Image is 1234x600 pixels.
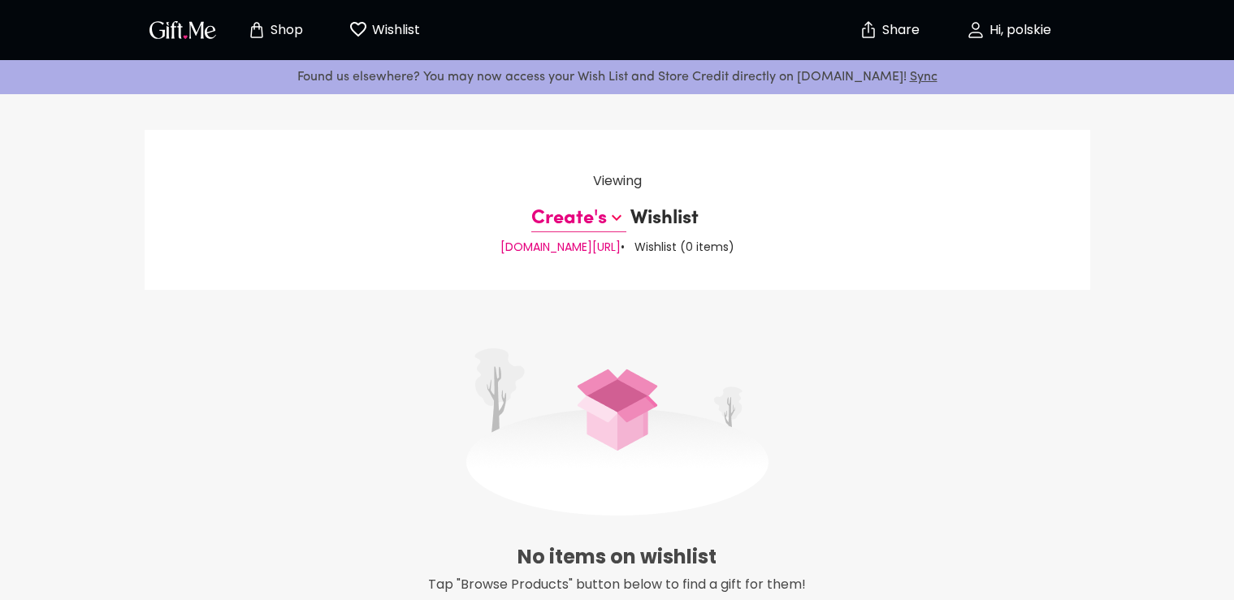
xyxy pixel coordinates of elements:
button: Hi, polskie [928,4,1090,56]
button: Share [861,2,918,58]
a: Sync [910,71,937,84]
h6: No items on wishlist [145,540,1090,574]
p: Hi, polskie [985,24,1051,37]
p: Shop [266,24,303,37]
img: Wishlist is Empty [466,348,769,516]
button: Wishlist page [340,4,429,56]
p: Viewing [593,171,642,192]
p: • Wishlist ( 0 items ) [621,236,734,257]
p: Wishlist [368,19,420,41]
p: Tap "Browse Products" button below to find a gift for them! [145,574,1090,595]
img: secure [859,20,878,40]
p: Wishlist [630,205,699,232]
p: Create's [531,205,607,231]
p: Found us elsewhere? You may now access your Wish List and Store Credit directly on [DOMAIN_NAME]! [13,67,1221,88]
p: [DOMAIN_NAME][URL] [500,236,621,257]
img: GiftMe Logo [146,18,219,41]
button: Store page [231,4,320,56]
p: Share [878,24,920,37]
button: GiftMe Logo [145,20,221,40]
